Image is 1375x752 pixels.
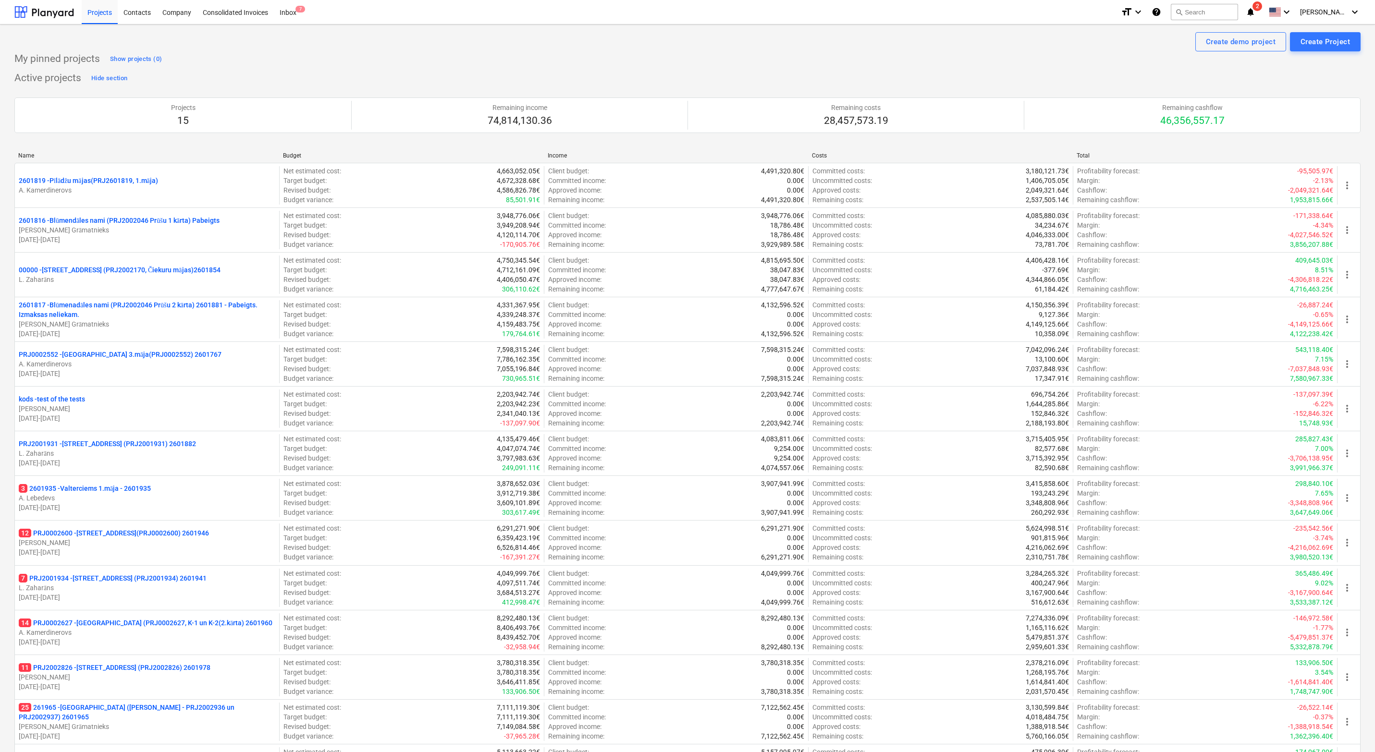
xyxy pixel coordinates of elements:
p: Profitability forecast : [1077,211,1140,220]
p: [DATE] - [DATE] [19,682,275,691]
i: keyboard_arrow_down [1132,6,1144,18]
p: 543,118.40€ [1295,345,1333,354]
p: 7,598,315.24€ [761,374,804,383]
p: Client budget : [548,255,589,265]
p: Committed costs : [812,166,865,176]
p: Approved income : [548,409,602,418]
p: 2601935 - Valterciems 1.māja - 2601935 [19,484,151,493]
p: 2,203,942.74€ [761,418,804,428]
p: 3,929,989.58€ [761,240,804,249]
p: Margin : [1077,354,1100,364]
p: Net estimated cost : [283,255,341,265]
p: 306,110.62€ [502,284,540,294]
p: Uncommitted costs : [812,220,872,230]
p: -171,338.64€ [1293,211,1333,220]
p: Revised budget : [283,319,331,329]
p: Uncommitted costs : [812,354,872,364]
p: 73,781.70€ [1035,240,1069,249]
p: PRJ0002552 - [GEOGRAPHIC_DATA] 3.māja(PRJ0002552) 2601767 [19,350,221,359]
p: 1,644,285.86€ [1026,399,1069,409]
p: 9,127.36€ [1039,310,1069,319]
p: Target budget : [283,176,327,185]
p: Uncommitted costs : [812,310,872,319]
p: [DATE] - [DATE] [19,329,275,339]
p: 4,085,880.03€ [1026,211,1069,220]
p: 4,712,161.09€ [497,265,540,275]
p: L. Zaharāns [19,275,275,284]
p: [DATE] - [DATE] [19,593,275,602]
p: 3,949,208.94€ [497,220,540,230]
p: Budget variance : [283,329,333,339]
span: search [1175,8,1183,16]
div: Create Project [1301,36,1350,48]
p: Margin : [1077,176,1100,185]
p: 13,100.60€ [1035,354,1069,364]
p: 7,598,315.24€ [497,345,540,354]
i: Knowledge base [1152,6,1161,18]
span: 3 [19,484,27,493]
p: PRJ0002627 - [GEOGRAPHIC_DATA] (PRJ0002627, K-1 un K-2(2.kārta) 2601960 [19,618,272,628]
p: 730,965.51€ [502,374,540,383]
p: Target budget : [283,220,327,230]
p: Remaining cashflow : [1077,418,1139,428]
p: Remaining costs : [812,240,863,249]
p: 7,042,096.24€ [1026,345,1069,354]
p: [PERSON_NAME] Grāmatnieks [19,722,275,731]
p: Margin : [1077,265,1100,275]
p: Revised budget : [283,275,331,284]
p: [DATE] - [DATE] [19,413,275,423]
p: -170,905.76€ [500,240,540,249]
p: 2601816 - Blūmendāles nami (PRJ2002046 Prūšu 1 kārta) Pabeigts [19,216,220,225]
p: My pinned projects [14,52,100,66]
p: A. Kamerdinerovs [19,185,275,195]
p: Approved costs : [812,319,860,329]
div: 32601935 -Valterciems 1.māja - 2601935A. Lebedevs[DATE]-[DATE] [19,484,275,512]
p: 7,580,967.33€ [1290,374,1333,383]
p: 4,406,428.16€ [1026,255,1069,265]
p: 18,786.48€ [770,220,804,230]
div: 2601816 -Blūmendāles nami (PRJ2002046 Prūšu 1 kārta) Pabeigts[PERSON_NAME] Grāmatnieks[DATE]-[DATE] [19,216,275,244]
p: L. Zaharāns [19,583,275,593]
p: 696,754.26€ [1031,389,1069,399]
p: Target budget : [283,310,327,319]
p: Remaining costs : [812,418,863,428]
p: [DATE] - [DATE] [19,369,275,378]
p: 3,948,776.06€ [761,211,804,220]
p: 4,046,333.00€ [1026,230,1069,240]
p: 0.00€ [787,364,804,374]
p: 152,846.32€ [1031,409,1069,418]
span: more_vert [1341,448,1353,459]
p: 28,457,573.19 [824,114,888,128]
p: Revised budget : [283,230,331,240]
p: Committed income : [548,354,606,364]
span: 7 [295,6,305,12]
p: 4,491,320.80€ [761,195,804,205]
p: 15,748.93€ [1299,418,1333,428]
div: Budget [283,152,540,159]
p: -2,049,321.64€ [1288,185,1333,195]
p: Approved costs : [812,230,860,240]
p: 0.00€ [787,319,804,329]
p: kods - test of the tests [19,394,85,404]
p: 4,150,356.39€ [1026,300,1069,310]
div: 11PRJ2002826 -[STREET_ADDRESS] (PRJ2002826) 2601978[PERSON_NAME][DATE]-[DATE] [19,663,275,691]
p: Committed costs : [812,211,865,220]
p: 2601817 - Blūmenadāles nami (PRJ2002046 Prūšu 2 kārta) 2601881 - Pabeigts. Izmaksas neliekam. [19,300,275,319]
p: 4,406,050.47€ [497,275,540,284]
p: 2,049,321.64€ [1026,185,1069,195]
p: Profitability forecast : [1077,389,1140,399]
i: keyboard_arrow_down [1281,6,1292,18]
p: Profitability forecast : [1077,300,1140,310]
p: Uncommitted costs : [812,265,872,275]
p: Revised budget : [283,409,331,418]
p: Active projects [14,72,81,85]
p: Budget variance : [283,418,333,428]
p: 7,055,196.84€ [497,364,540,374]
div: 25261965 -[GEOGRAPHIC_DATA] ([PERSON_NAME] - PRJ2002936 un PRJ2002937) 2601965[PERSON_NAME] Grāma... [19,703,275,741]
p: [PERSON_NAME] [19,538,275,547]
p: 61,184.42€ [1035,284,1069,294]
p: Committed income : [548,220,606,230]
p: Remaining cashflow [1160,103,1225,112]
p: Remaining cashflow : [1077,195,1139,205]
div: Hide section [91,73,127,84]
